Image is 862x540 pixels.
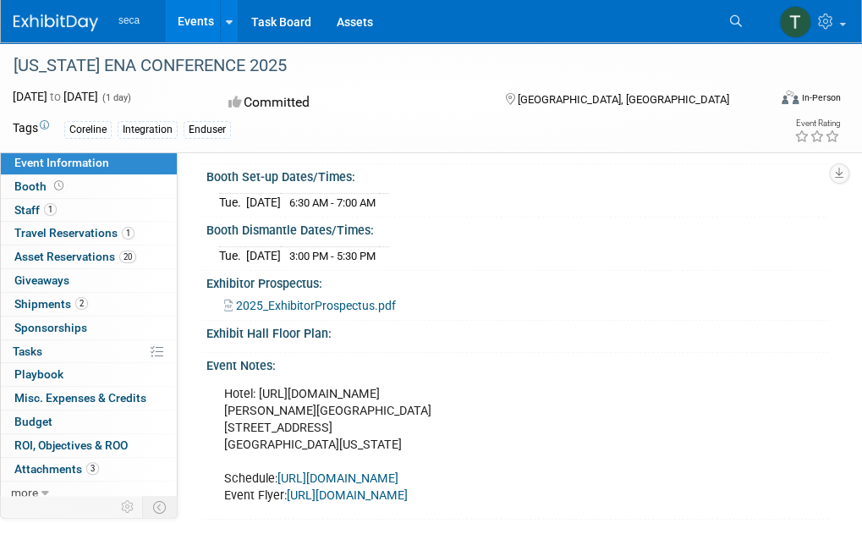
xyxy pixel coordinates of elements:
[287,488,408,503] a: [URL][DOMAIN_NAME]
[8,51,758,81] div: [US_STATE] ENA CONFERENCE 2025
[1,411,177,433] a: Budget
[101,92,131,103] span: (1 day)
[118,121,178,139] div: Integration
[143,496,178,518] td: Toggle Event Tabs
[206,321,828,342] div: Exhibit Hall Floor Plan:
[219,246,246,264] td: Tue.
[1,269,177,292] a: Giveaways
[1,152,177,174] a: Event Information
[119,251,136,263] span: 20
[1,387,177,410] a: Misc. Expenses & Credits
[289,196,376,209] span: 6:30 AM - 7:00 AM
[14,273,69,287] span: Giveaways
[779,6,811,38] img: Tate Kirby
[113,496,143,518] td: Personalize Event Tab Strip
[246,193,281,211] td: [DATE]
[223,88,478,118] div: Committed
[14,203,57,217] span: Staff
[64,121,112,139] div: Coreline
[1,222,177,245] a: Travel Reservations1
[11,486,38,499] span: more
[794,119,840,128] div: Event Rating
[1,293,177,316] a: Shipments2
[1,245,177,268] a: Asset Reservations20
[1,482,177,504] a: more
[277,471,398,486] a: [URL][DOMAIN_NAME]
[14,297,88,311] span: Shipments
[13,344,42,358] span: Tasks
[75,297,88,310] span: 2
[1,317,177,339] a: Sponsorships
[1,199,177,222] a: Staff1
[246,246,281,264] td: [DATE]
[86,462,99,475] span: 3
[1,340,177,363] a: Tasks
[14,438,128,452] span: ROI, Objectives & ROO
[14,179,67,193] span: Booth
[236,299,396,312] span: 2025_ExhibitorProspectus.pdf
[1,434,177,457] a: ROI, Objectives & ROO
[14,226,135,240] span: Travel Reservations
[219,193,246,211] td: Tue.
[289,250,376,262] span: 3:00 PM - 5:30 PM
[14,250,136,263] span: Asset Reservations
[206,353,828,374] div: Event Notes:
[14,415,52,428] span: Budget
[14,156,109,169] span: Event Information
[713,88,841,113] div: Event Format
[51,179,67,192] span: Booth not reserved yet
[122,227,135,240] span: 1
[14,391,146,405] span: Misc. Expenses & Credits
[14,14,98,31] img: ExhibitDay
[1,175,177,198] a: Booth
[801,91,841,104] div: In-Person
[14,462,99,476] span: Attachments
[14,321,87,334] span: Sponsorships
[518,93,729,106] span: [GEOGRAPHIC_DATA], [GEOGRAPHIC_DATA]
[118,14,140,26] span: seca
[13,90,98,103] span: [DATE] [DATE]
[44,203,57,216] span: 1
[212,377,697,514] div: Hotel: [URL][DOMAIN_NAME] [PERSON_NAME][GEOGRAPHIC_DATA] [STREET_ADDRESS] [GEOGRAPHIC_DATA][US_ST...
[206,164,828,185] div: Booth Set-up Dates/Times:
[206,271,828,292] div: Exhibitor Prospectus:
[47,90,63,103] span: to
[1,363,177,386] a: Playbook
[206,218,828,239] div: Booth Dismantle Dates/Times:
[13,119,49,139] td: Tags
[1,458,177,481] a: Attachments3
[224,299,396,312] a: 2025_ExhibitorProspectus.pdf
[184,121,231,139] div: Enduser
[782,91,799,104] img: Format-Inperson.png
[14,367,63,381] span: Playbook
